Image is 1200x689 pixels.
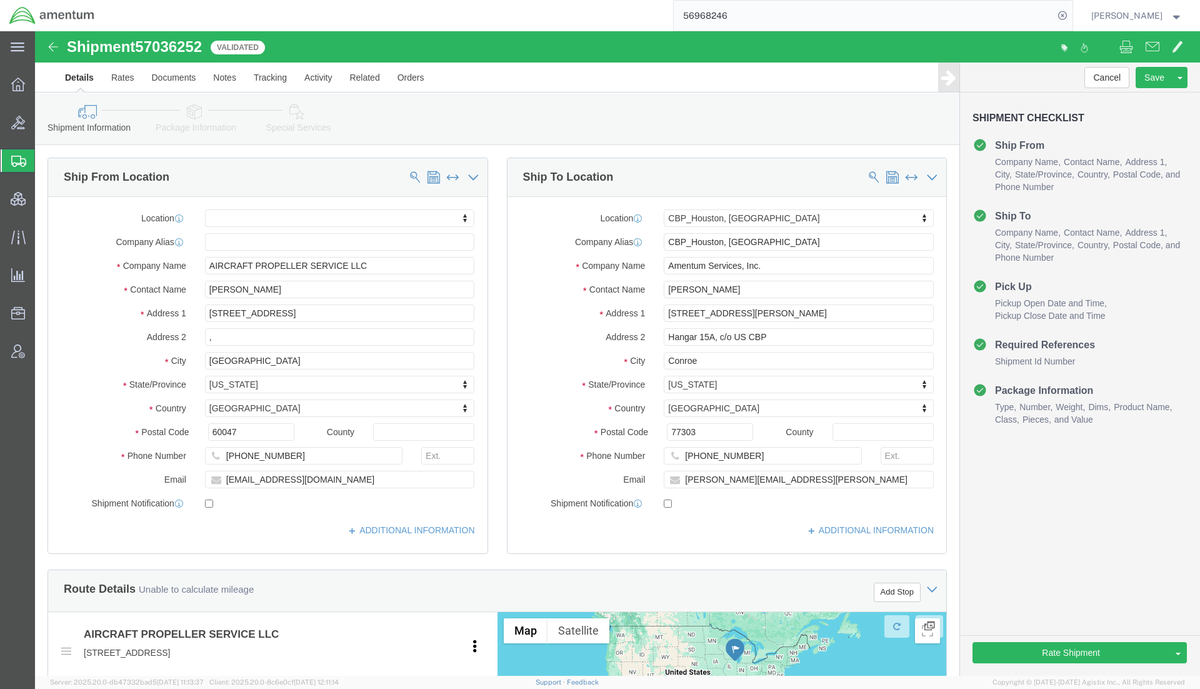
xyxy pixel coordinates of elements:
span: Server: 2025.20.0-db47332bad5 [50,678,204,686]
button: [PERSON_NAME] [1091,8,1183,23]
span: [DATE] 12:11:14 [294,678,339,686]
input: Search for shipment number, reference number [674,1,1054,31]
span: Client: 2025.20.0-8c6e0cf [209,678,339,686]
a: Feedback [567,678,599,686]
a: Support [536,678,567,686]
iframe: FS Legacy Container [35,31,1200,676]
span: [DATE] 11:13:37 [157,678,204,686]
span: Jason Champagne [1091,9,1162,23]
img: logo [9,6,95,25]
span: Copyright © [DATE]-[DATE] Agistix Inc., All Rights Reserved [992,677,1185,688]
